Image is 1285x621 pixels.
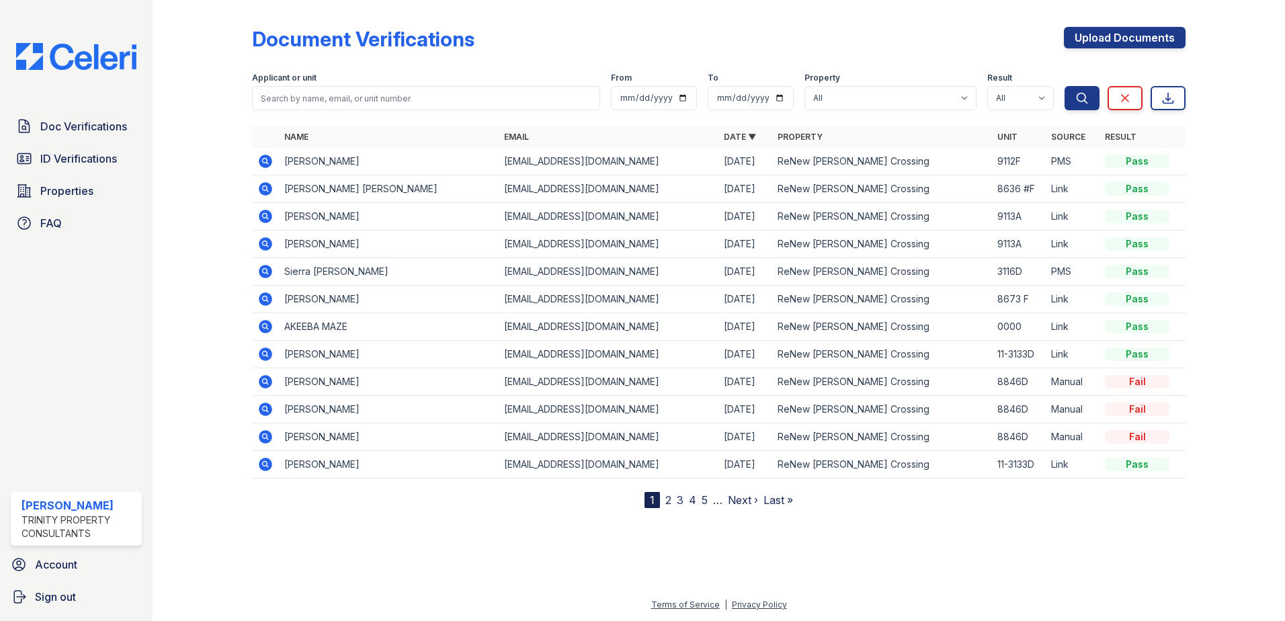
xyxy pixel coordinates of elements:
label: Result [987,73,1012,83]
td: Link [1046,341,1100,368]
td: [PERSON_NAME] [PERSON_NAME] [279,175,499,203]
td: [PERSON_NAME] [279,341,499,368]
td: ReNew [PERSON_NAME] Crossing [772,203,992,231]
a: Source [1051,132,1085,142]
td: Link [1046,313,1100,341]
td: [PERSON_NAME] [279,423,499,451]
label: From [611,73,632,83]
td: Manual [1046,396,1100,423]
span: ID Verifications [40,151,117,167]
td: Manual [1046,423,1100,451]
td: [EMAIL_ADDRESS][DOMAIN_NAME] [499,396,718,423]
span: FAQ [40,215,62,231]
a: Doc Verifications [11,113,142,140]
img: CE_Logo_Blue-a8612792a0a2168367f1c8372b55b34899dd931a85d93a1a3d3e32e68fde9ad4.png [5,43,147,70]
td: [DATE] [718,148,772,175]
a: Account [5,551,147,578]
label: To [708,73,718,83]
div: Pass [1105,458,1169,471]
td: PMS [1046,258,1100,286]
td: Sierra [PERSON_NAME] [279,258,499,286]
td: [EMAIL_ADDRESS][DOMAIN_NAME] [499,175,718,203]
div: | [724,599,727,610]
span: Properties [40,183,93,199]
td: ReNew [PERSON_NAME] Crossing [772,341,992,368]
a: Upload Documents [1064,27,1186,48]
td: 8846D [992,423,1046,451]
a: 2 [665,493,671,507]
td: ReNew [PERSON_NAME] Crossing [772,258,992,286]
a: 4 [689,493,696,507]
td: ReNew [PERSON_NAME] Crossing [772,313,992,341]
td: [DATE] [718,451,772,479]
a: Name [284,132,308,142]
div: Pass [1105,265,1169,278]
a: Properties [11,177,142,204]
a: Email [504,132,529,142]
td: Link [1046,231,1100,258]
td: ReNew [PERSON_NAME] Crossing [772,423,992,451]
td: ReNew [PERSON_NAME] Crossing [772,148,992,175]
td: [DATE] [718,396,772,423]
td: Link [1046,451,1100,479]
div: Pass [1105,182,1169,196]
td: [EMAIL_ADDRESS][DOMAIN_NAME] [499,423,718,451]
td: [DATE] [718,313,772,341]
span: Doc Verifications [40,118,127,134]
td: 8673 F [992,286,1046,313]
td: 8636 #F [992,175,1046,203]
a: Date ▼ [724,132,756,142]
td: Link [1046,286,1100,313]
td: [DATE] [718,286,772,313]
td: [DATE] [718,341,772,368]
td: 8846D [992,368,1046,396]
a: 3 [677,493,683,507]
div: Document Verifications [252,27,474,51]
div: Pass [1105,210,1169,223]
div: Pass [1105,347,1169,361]
td: Link [1046,203,1100,231]
td: ReNew [PERSON_NAME] Crossing [772,451,992,479]
td: [DATE] [718,258,772,286]
td: [EMAIL_ADDRESS][DOMAIN_NAME] [499,368,718,396]
td: Link [1046,175,1100,203]
td: [EMAIL_ADDRESS][DOMAIN_NAME] [499,451,718,479]
td: [EMAIL_ADDRESS][DOMAIN_NAME] [499,286,718,313]
span: Account [35,556,77,573]
a: Unit [997,132,1018,142]
td: [DATE] [718,203,772,231]
td: [EMAIL_ADDRESS][DOMAIN_NAME] [499,313,718,341]
td: [EMAIL_ADDRESS][DOMAIN_NAME] [499,258,718,286]
a: Result [1105,132,1136,142]
td: 11-3133D [992,341,1046,368]
td: AKEEBA MAZE [279,313,499,341]
div: 1 [645,492,660,508]
td: [PERSON_NAME] [279,231,499,258]
div: [PERSON_NAME] [22,497,136,513]
td: [PERSON_NAME] [279,396,499,423]
td: [DATE] [718,231,772,258]
td: [DATE] [718,175,772,203]
a: Property [778,132,823,142]
td: ReNew [PERSON_NAME] Crossing [772,396,992,423]
td: ReNew [PERSON_NAME] Crossing [772,175,992,203]
div: Fail [1105,375,1169,388]
td: [PERSON_NAME] [279,148,499,175]
a: Last » [763,493,793,507]
td: 8846D [992,396,1046,423]
td: [PERSON_NAME] [279,368,499,396]
a: 5 [702,493,708,507]
td: [PERSON_NAME] [279,451,499,479]
span: … [713,492,722,508]
div: Pass [1105,320,1169,333]
td: PMS [1046,148,1100,175]
a: Next › [728,493,758,507]
label: Applicant or unit [252,73,317,83]
a: Terms of Service [651,599,720,610]
a: Sign out [5,583,147,610]
a: FAQ [11,210,142,237]
div: Pass [1105,155,1169,168]
td: [PERSON_NAME] [279,203,499,231]
a: ID Verifications [11,145,142,172]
